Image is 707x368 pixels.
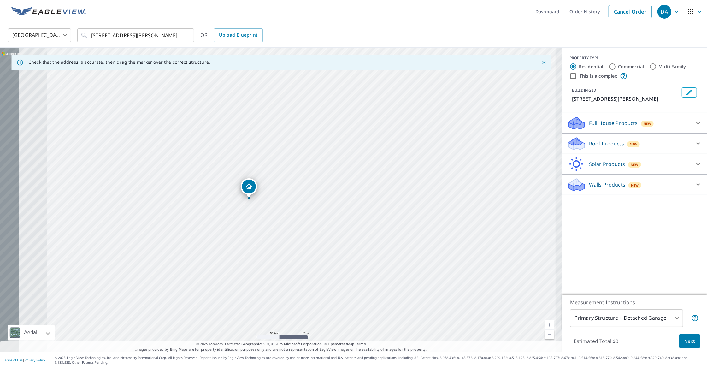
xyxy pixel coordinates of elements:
[572,87,596,93] p: BUILDING ID
[682,87,697,98] button: Edit building 1
[567,157,702,172] div: Solar ProductsNew
[355,341,366,346] a: Terms
[630,142,638,147] span: New
[572,95,679,103] p: [STREET_ADDRESS][PERSON_NAME]
[659,63,686,70] label: Multi-Family
[684,337,695,345] span: Next
[22,325,39,341] div: Aerial
[55,355,704,365] p: © 2025 Eagle View Technologies, Inc. and Pictometry International Corp. All Rights Reserved. Repo...
[679,334,700,348] button: Next
[631,183,639,188] span: New
[570,299,699,306] p: Measurement Instructions
[579,63,604,70] label: Residential
[589,119,638,127] p: Full House Products
[3,358,23,362] a: Terms of Use
[609,5,652,18] a: Cancel Order
[657,5,671,19] div: DA
[567,116,702,131] div: Full House ProductsNew
[3,358,45,362] p: |
[214,28,262,42] a: Upload Blueprint
[569,334,624,348] p: Estimated Total: $0
[200,28,263,42] div: OR
[569,55,699,61] div: PROPERTY TYPE
[631,162,639,167] span: New
[545,320,554,330] a: Current Level 19, Zoom In
[328,341,354,346] a: OpenStreetMap
[589,181,625,188] p: Walls Products
[589,140,624,147] p: Roof Products
[8,325,55,341] div: Aerial
[644,121,651,126] span: New
[196,341,366,347] span: © 2025 TomTom, Earthstar Geographics SIO, © 2025 Microsoft Corporation, ©
[219,31,257,39] span: Upload Blueprint
[567,136,702,151] div: Roof ProductsNew
[8,27,71,44] div: [GEOGRAPHIC_DATA]
[545,330,554,339] a: Current Level 19, Zoom Out
[570,309,683,327] div: Primary Structure + Detached Garage
[589,160,625,168] p: Solar Products
[618,63,644,70] label: Commercial
[691,314,699,322] span: Your report will include the primary structure and a detached garage if one exists.
[25,358,45,362] a: Privacy Policy
[241,178,257,198] div: Dropped pin, building 1, Residential property, 5305 W Pritchard Dr Sioux Falls, SD 57106
[567,177,702,192] div: Walls ProductsNew
[28,59,210,65] p: Check that the address is accurate, then drag the marker over the correct structure.
[91,27,181,44] input: Search by address or latitude-longitude
[11,7,86,16] img: EV Logo
[580,73,617,79] label: This is a complex
[540,58,548,67] button: Close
